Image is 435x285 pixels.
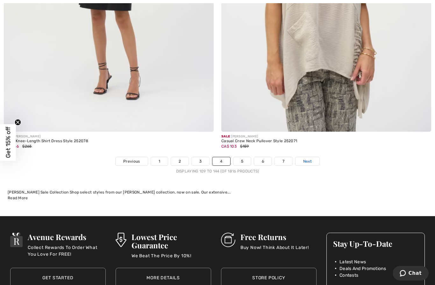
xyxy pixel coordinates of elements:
[221,233,235,247] img: Free Returns
[132,233,211,249] h3: Lowest Price Guarantee
[4,127,12,158] span: Get 15% off
[221,134,297,139] div: [PERSON_NAME]
[254,157,272,165] a: 6
[221,139,297,143] div: Casual Crew Neck Pullover Style 252071
[240,233,309,241] h3: Free Returns
[393,266,429,282] iframe: Opens a widget where you can chat to one of our agents
[240,244,309,257] p: Buy Now! Think About It Later!
[151,157,168,165] a: 1
[4,134,88,139] div: [PERSON_NAME]
[333,239,418,248] h3: Stay Up-To-Date
[10,233,23,247] img: Avenue Rewards
[221,135,230,138] span: Sale
[339,259,366,265] span: Latest News
[116,233,126,247] img: Lowest Price Guarantee
[28,244,105,257] p: Collect Rewards To Order What You Love For FREE!
[233,157,251,165] a: 5
[15,119,21,126] button: Close teaser
[8,189,427,195] div: [PERSON_NAME] Sale Collection Shop select styles from our [PERSON_NAME] collection, now on sale. ...
[4,139,88,143] div: Floral Knee-Length Shirt Dress Style 252078
[221,144,237,149] span: CA$ 103
[132,252,211,265] p: We Beat The Price By 10%!
[22,144,32,149] span: $265
[339,272,358,279] span: Contests
[28,233,105,241] h3: Avenue Rewards
[212,157,230,165] a: 4
[296,157,319,165] a: Next
[8,196,28,200] span: Read More
[339,265,386,272] span: Deals And Promotions
[240,144,249,149] span: $159
[275,157,292,165] a: 7
[123,158,140,164] span: Previous
[116,157,147,165] a: Previous
[171,157,189,165] a: 2
[303,158,312,164] span: Next
[192,157,209,165] a: 3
